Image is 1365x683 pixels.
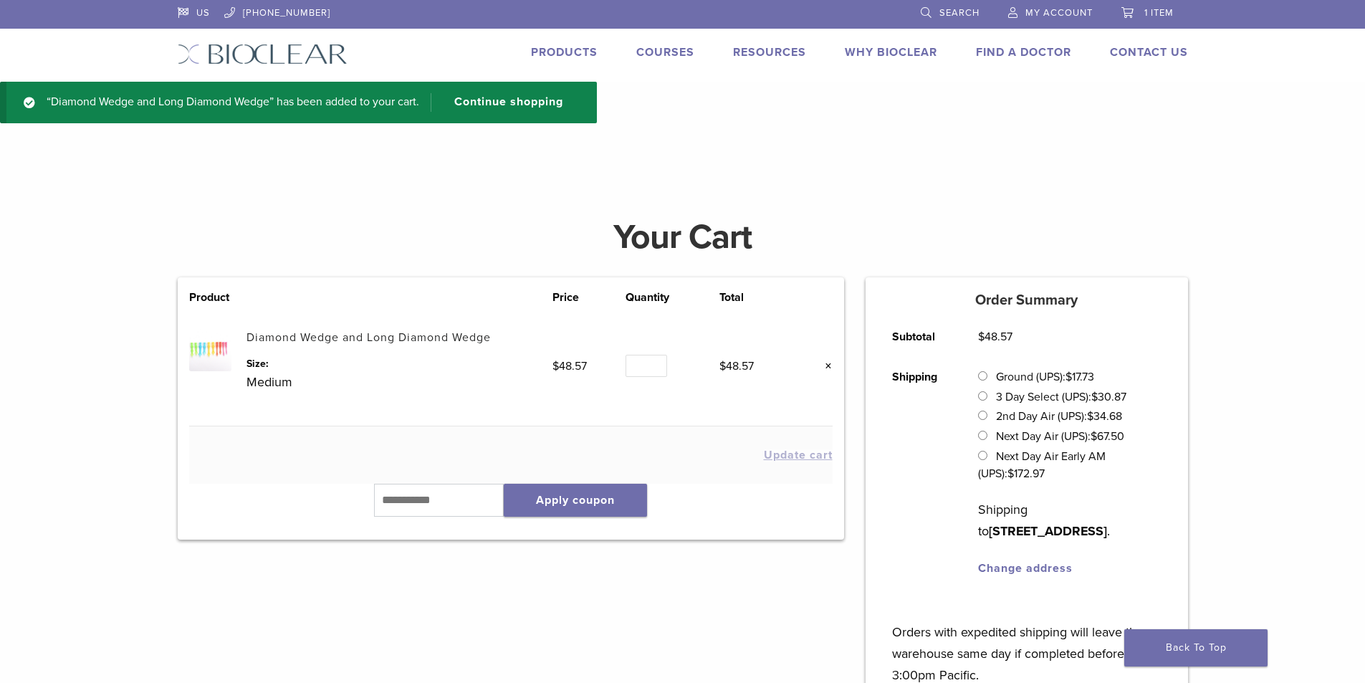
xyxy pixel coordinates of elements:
[1065,370,1094,384] bdi: 17.73
[246,356,552,371] dt: Size:
[989,523,1107,539] strong: [STREET_ADDRESS]
[996,390,1126,404] label: 3 Day Select (UPS):
[1091,390,1098,404] span: $
[246,371,552,393] p: Medium
[504,484,647,517] button: Apply coupon
[978,499,1161,542] p: Shipping to .
[978,330,1012,344] bdi: 48.57
[978,330,985,344] span: $
[764,449,833,461] button: Update cart
[1091,429,1124,444] bdi: 67.50
[719,289,793,306] th: Total
[636,45,694,59] a: Courses
[1065,370,1072,384] span: $
[733,45,806,59] a: Resources
[996,429,1124,444] label: Next Day Air (UPS):
[189,329,231,371] img: Diamond Wedge and Long Diamond Wedge
[1025,7,1093,19] span: My Account
[996,370,1094,384] label: Ground (UPS):
[719,359,754,373] bdi: 48.57
[246,330,491,345] a: Diamond Wedge and Long Diamond Wedge
[876,317,962,357] th: Subtotal
[552,359,559,373] span: $
[876,357,962,588] th: Shipping
[552,289,626,306] th: Price
[431,93,574,112] a: Continue shopping
[939,7,980,19] span: Search
[845,45,937,59] a: Why Bioclear
[167,220,1199,254] h1: Your Cart
[1124,629,1268,667] a: Back To Top
[814,357,833,376] a: Remove this item
[978,449,1105,481] label: Next Day Air Early AM (UPS):
[1110,45,1188,59] a: Contact Us
[719,359,726,373] span: $
[1091,429,1097,444] span: $
[626,289,719,306] th: Quantity
[1007,467,1045,481] bdi: 172.97
[1087,409,1122,424] bdi: 34.68
[1144,7,1174,19] span: 1 item
[178,44,348,65] img: Bioclear
[1087,409,1093,424] span: $
[552,359,587,373] bdi: 48.57
[189,289,246,306] th: Product
[866,292,1188,309] h5: Order Summary
[996,409,1122,424] label: 2nd Day Air (UPS):
[1091,390,1126,404] bdi: 30.87
[1007,467,1014,481] span: $
[976,45,1071,59] a: Find A Doctor
[531,45,598,59] a: Products
[978,561,1073,575] a: Change address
